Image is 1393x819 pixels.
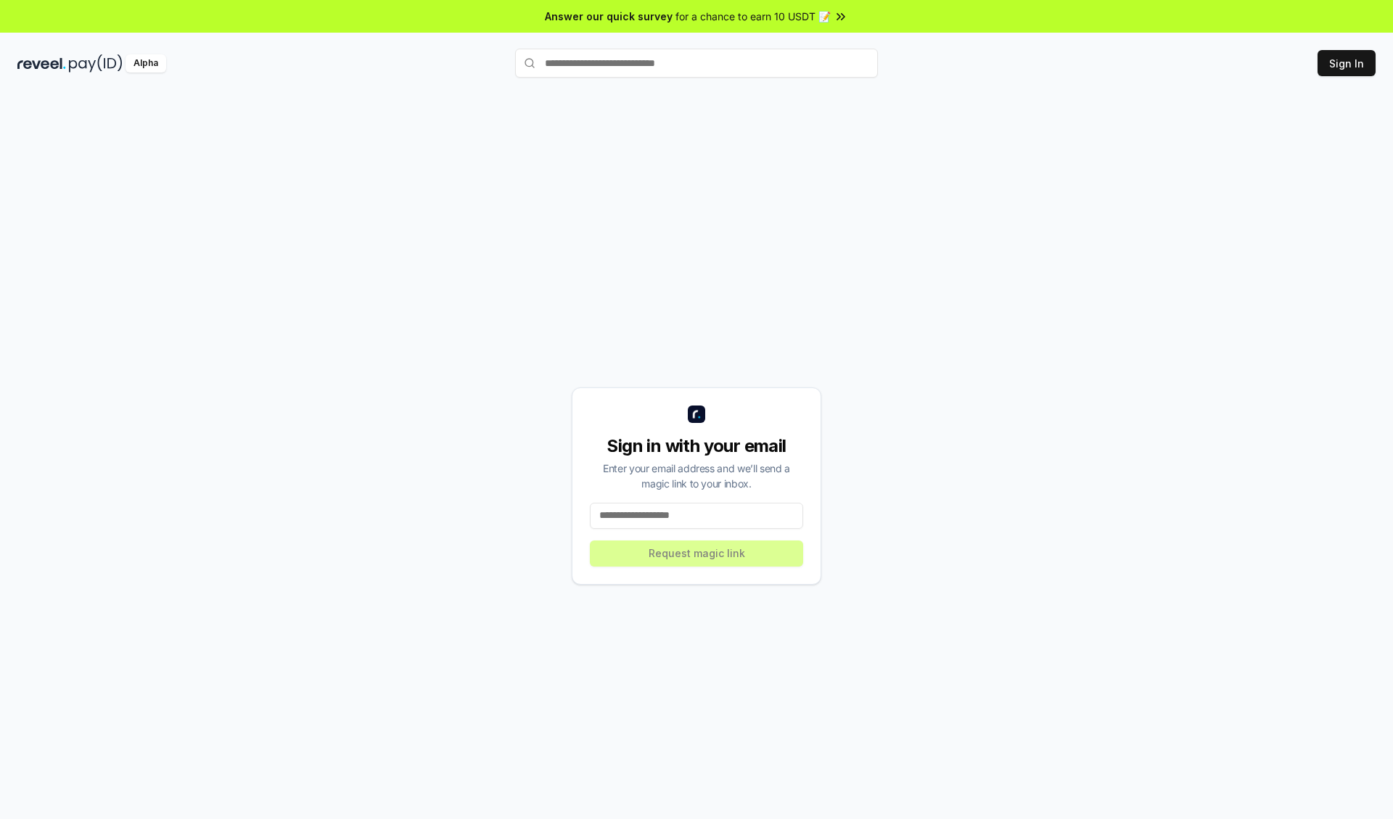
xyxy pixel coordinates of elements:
img: reveel_dark [17,54,66,73]
span: for a chance to earn 10 USDT 📝 [675,9,831,24]
img: pay_id [69,54,123,73]
img: logo_small [688,406,705,423]
span: Answer our quick survey [545,9,673,24]
button: Sign In [1318,50,1376,76]
div: Sign in with your email [590,435,803,458]
div: Enter your email address and we’ll send a magic link to your inbox. [590,461,803,491]
div: Alpha [126,54,166,73]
